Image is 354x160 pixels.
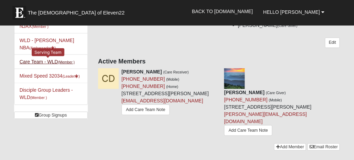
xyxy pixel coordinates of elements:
[224,111,307,124] a: [PERSON_NAME][EMAIL_ADDRESS][DOMAIN_NAME]
[122,104,170,115] a: Add Care Team Note
[30,96,47,100] small: (Member )
[258,3,330,21] a: Hello [PERSON_NAME]
[224,125,272,136] a: Add Care Team Note
[12,6,26,20] img: Eleven22 logo
[122,69,162,74] strong: [PERSON_NAME]
[122,68,209,117] div: [STREET_ADDRESS][PERSON_NAME]
[269,98,282,102] small: (Mobile)
[224,89,340,138] div: [STREET_ADDRESS][PERSON_NAME]
[166,84,178,89] small: (Home)
[224,90,264,95] strong: [PERSON_NAME]
[266,91,286,95] small: (Care Giver)
[122,83,165,89] a: [PHONE_NUMBER]
[30,46,56,50] small: (Ambassador )
[274,143,306,151] a: Add Member
[20,59,75,64] a: Care Team - WLD(Member )
[263,9,320,15] span: Hello [PERSON_NAME]
[28,9,125,16] span: The [DEMOGRAPHIC_DATA] of Eleven22
[187,3,258,20] a: Back to [DOMAIN_NAME]
[20,87,73,100] a: Disciple Group Leaders - WLD(Member )
[20,73,80,79] a: Mixed Speed 32034(Leader)
[308,143,340,151] a: Email Roster
[58,60,74,64] small: (Member )
[278,23,298,28] small: (Care Giver)
[224,97,268,102] a: [PHONE_NUMBER]
[325,38,340,48] a: Edit
[122,76,165,82] a: [PHONE_NUMBER]
[163,70,189,74] small: (Care Receiver)
[98,58,340,66] h4: Active Members
[62,74,80,78] small: (Leader )
[14,112,88,119] a: Group Signups
[166,77,179,81] small: (Mobile)
[9,2,147,20] a: The [DEMOGRAPHIC_DATA] of Eleven22
[32,24,49,29] small: (Member )
[122,98,203,103] a: [EMAIL_ADDRESS][DOMAIN_NAME]
[20,38,74,50] a: WLD - [PERSON_NAME] NBA(Ambassador)
[32,48,64,56] div: Serving Team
